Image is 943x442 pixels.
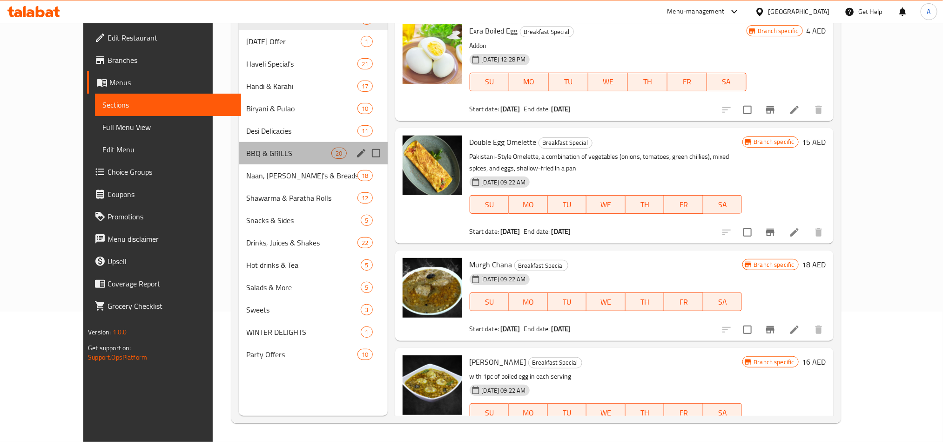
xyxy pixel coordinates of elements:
div: Hot drinks & Tea [246,259,361,271]
span: WE [590,406,622,420]
div: items [357,103,372,114]
span: Start date: [470,225,499,238]
span: Get support on: [88,342,131,354]
a: Menu disclaimer [87,228,241,250]
button: MO [509,195,548,214]
span: TH [629,198,661,211]
span: SA [707,295,739,309]
div: items [357,349,372,360]
div: Breakfast Special [514,260,568,271]
span: Party Offers [246,349,357,360]
span: Menu disclaimer [108,233,233,245]
button: TH [626,403,665,422]
b: [DATE] [500,323,520,335]
span: [PERSON_NAME] [470,355,526,369]
span: Breakfast Special [515,260,568,271]
div: items [357,125,372,136]
div: [DATE] Offer1 [239,30,387,53]
span: SU [474,75,506,88]
button: TU [548,195,587,214]
button: TU [548,403,587,422]
button: WE [586,195,626,214]
div: Handi & Karahi [246,81,357,92]
span: Version: [88,326,111,338]
span: TU [552,198,583,211]
span: 12 [358,194,372,203]
span: TU [552,75,585,88]
span: SU [474,406,505,420]
span: Double Egg Omelette [470,135,537,149]
a: Edit Menu [95,138,241,161]
a: Coupons [87,183,241,205]
button: Branch-specific-item [759,319,781,341]
div: Hot drinks & Tea5 [239,254,387,276]
span: Breakfast Special [539,137,592,148]
button: edit [354,146,368,160]
b: [DATE] [552,323,571,335]
div: items [361,304,372,315]
div: Salads & More [246,282,361,293]
div: Menu-management [667,6,725,17]
span: Branches [108,54,233,66]
p: with 1pc of boiled egg in each serving [470,371,742,382]
span: 5 [361,216,372,225]
button: SU [470,195,509,214]
span: Coupons [108,189,233,200]
div: Sweets [246,304,361,315]
span: WE [590,198,622,211]
div: BBQ & GRILLS20edit [239,142,387,164]
span: A [927,7,931,17]
span: 1.0.0 [113,326,127,338]
div: Snacks & Sides [246,215,361,226]
div: items [361,282,372,293]
button: SU [470,73,510,91]
span: 1 [361,328,372,337]
div: WINTER DELIGHTS [246,326,361,338]
nav: Menu sections [239,4,387,369]
span: FR [668,406,700,420]
span: Drinks, Juices & Shakes [246,237,357,248]
span: Haveli Special's [246,58,357,69]
span: Naan, [PERSON_NAME]'s & Breads [246,170,357,181]
a: Edit menu item [789,104,800,116]
p: Addon [470,40,747,52]
span: Promotions [108,211,233,222]
img: Anda Chana [403,355,462,415]
button: FR [664,195,703,214]
span: Branch specific [750,358,798,367]
span: MO [512,406,544,420]
div: Naan, [PERSON_NAME]'s & Breads18 [239,164,387,187]
span: 10 [358,104,372,113]
a: Choice Groups [87,161,241,183]
button: TU [549,73,588,91]
h6: 15 AED [802,136,826,149]
div: Snacks & Sides5 [239,209,387,231]
span: [DATE] 12:28 PM [478,55,530,64]
span: Grocery Checklist [108,300,233,312]
span: Branch specific [754,27,802,35]
button: SU [470,403,509,422]
div: Today's Offer [246,36,361,47]
span: SA [707,406,739,420]
button: FR [664,292,703,311]
span: 11 [358,127,372,136]
span: MO [513,75,545,88]
div: Biryani & Pulao10 [239,97,387,120]
span: [DATE] 09:22 AM [478,275,530,284]
a: Edit Restaurant [87,27,241,49]
button: delete [808,221,830,244]
a: Support.OpsPlatform [88,351,147,363]
button: SA [703,195,742,214]
div: [GEOGRAPHIC_DATA] [768,7,830,17]
span: [DATE] 09:22 AM [478,178,530,187]
div: Shawarma & Paratha Rolls [246,192,357,204]
span: Branch specific [750,137,798,146]
span: FR [671,75,703,88]
div: Naan, Paratha's & Breads [246,170,357,181]
span: Edit Menu [102,144,233,155]
b: [DATE] [500,103,520,115]
span: Edit Restaurant [108,32,233,43]
b: [DATE] [552,225,571,238]
div: Party Offers10 [239,343,387,366]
